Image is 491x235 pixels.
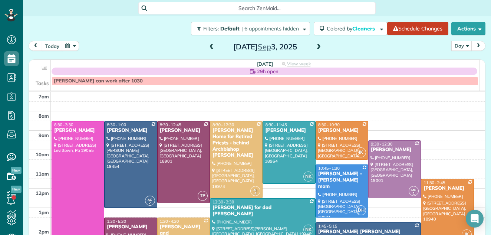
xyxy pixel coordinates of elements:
[39,113,49,119] span: 8am
[303,172,313,182] span: NK
[327,25,378,32] span: Colored by
[54,122,73,127] span: 8:30 - 3:30
[212,199,234,205] span: 12:30 - 2:30
[11,167,22,174] span: New
[371,141,392,147] span: 9:30 - 12:30
[39,229,49,235] span: 2pm
[39,132,49,138] span: 9am
[387,22,448,35] a: Schedule Changes
[258,42,271,51] span: Sep
[303,225,313,235] span: NK
[212,205,313,217] div: [PERSON_NAME] for dad [PERSON_NAME]
[107,122,126,127] span: 8:30 - 1:00
[106,224,155,230] div: [PERSON_NAME]
[36,171,49,177] span: 11am
[370,147,419,153] div: [PERSON_NAME]
[11,186,22,193] span: New
[187,22,310,35] a: Filters: Default | 6 appointments hidden
[54,127,102,134] div: [PERSON_NAME]
[54,78,143,84] span: [PERSON_NAME] can work after 1030
[423,185,471,192] div: [PERSON_NAME]
[424,180,445,185] span: 11:30 - 2:45
[318,223,337,229] span: 1:45 - 5:15
[352,25,376,32] span: Cleaners
[148,198,152,202] span: AC
[265,122,287,127] span: 8:30 - 11:45
[251,190,260,197] small: 4
[253,188,257,192] span: AL
[212,122,234,127] span: 8:30 - 12:30
[219,43,312,51] h2: [DATE] 3, 2025
[451,41,472,51] button: Day
[39,209,49,215] span: 1pm
[287,61,311,67] span: View week
[203,25,219,32] span: Filters:
[39,94,49,99] span: 7am
[36,151,49,157] span: 10am
[212,127,260,159] div: [PERSON_NAME] Home for Retired Priests - behind Archbishop [PERSON_NAME]
[257,68,279,75] span: 29h open
[471,41,485,51] button: next
[220,25,240,32] span: Default
[160,122,181,127] span: 8:30 - 12:45
[257,61,273,67] span: [DATE]
[241,25,299,32] span: | 6 appointments hidden
[160,219,179,224] span: 1:30 - 4:30
[198,191,208,201] span: TP
[36,190,49,196] span: 12pm
[191,22,310,35] button: Filters: Default | 6 appointments hidden
[107,219,126,224] span: 1:30 - 5:30
[42,41,63,51] button: today
[318,171,366,190] div: [PERSON_NAME] - [PERSON_NAME] mom
[411,188,416,192] span: MH
[356,147,366,157] span: IK
[356,205,366,215] span: DH
[409,190,418,197] small: 1
[318,229,419,235] div: [PERSON_NAME] [PERSON_NAME]
[466,210,484,228] div: Open Intercom Messenger
[145,200,155,207] small: 2
[318,127,366,134] div: [PERSON_NAME]
[318,166,340,171] span: 10:45 - 1:30
[265,127,313,134] div: [PERSON_NAME]
[318,122,340,127] span: 8:30 - 10:30
[159,127,208,134] div: [PERSON_NAME]
[29,41,43,51] button: prev
[106,127,155,134] div: [PERSON_NAME]
[451,22,485,35] button: Actions
[314,22,387,35] button: Colored byCleaners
